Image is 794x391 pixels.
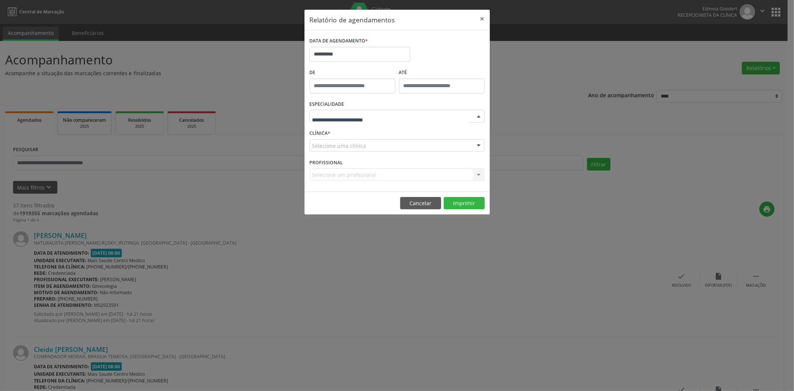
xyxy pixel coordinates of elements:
h5: Relatório de agendamentos [310,15,395,25]
label: ATÉ [399,67,485,79]
label: ESPECIALIDADE [310,99,344,110]
label: De [310,67,395,79]
button: Close [475,10,490,28]
label: DATA DE AGENDAMENTO [310,35,368,47]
